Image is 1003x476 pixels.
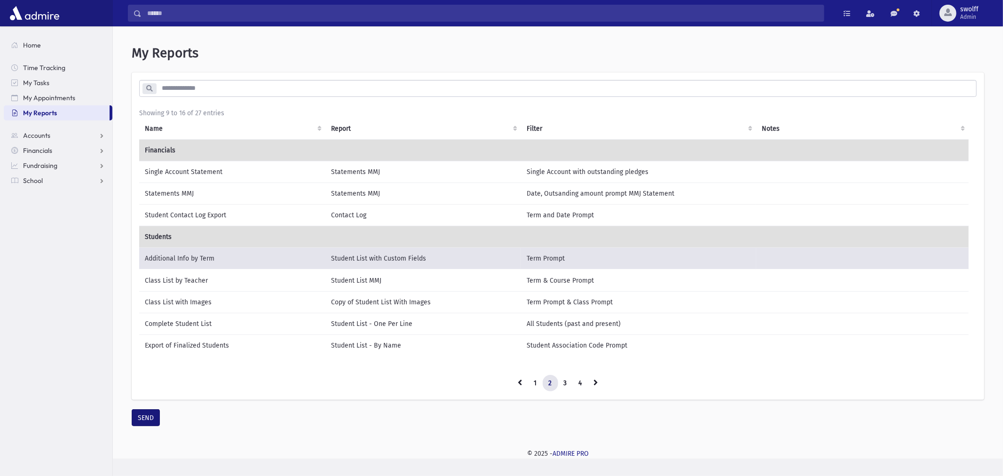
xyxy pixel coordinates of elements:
a: Fundraising [4,158,112,173]
a: School [4,173,112,188]
td: Copy of Student List With Images [325,291,521,313]
a: 2 [543,375,558,392]
div: © 2025 - [128,449,988,459]
span: Accounts [23,131,50,140]
a: Home [4,38,112,53]
td: Class List by Teacher [139,270,325,292]
img: AdmirePro [8,4,62,23]
a: Financials [4,143,112,158]
span: My Reports [132,45,198,61]
td: Statements MMJ [325,182,521,204]
a: Accounts [4,128,112,143]
span: Financials [23,146,52,155]
td: Term & Course Prompt [521,270,756,292]
button: SEND [132,409,160,426]
td: Students [139,226,969,247]
td: Student List - By Name [325,334,521,356]
td: Student List MMJ [325,270,521,292]
a: My Reports [4,105,110,120]
a: ADMIRE PRO [553,450,589,458]
td: Term and Date Prompt [521,204,756,226]
th: Filter : activate to sort column ascending [521,118,756,140]
td: Term Prompt & Class Prompt [521,291,756,313]
span: Home [23,41,41,49]
span: swolff [960,6,979,13]
a: My Tasks [4,75,112,90]
a: Time Tracking [4,60,112,75]
td: Single Account Statement [139,161,325,182]
a: 1 [528,375,543,392]
th: Name: activate to sort column ascending [139,118,325,140]
td: All Students (past and present) [521,313,756,334]
a: My Appointments [4,90,112,105]
td: Student Contact Log Export [139,204,325,226]
td: Additional Info by Term [139,247,325,270]
th: Notes : activate to sort column ascending [756,118,969,140]
td: Single Account with outstanding pledges [521,161,756,182]
td: Date, Outsanding amount prompt MMJ Statement [521,182,756,204]
span: My Appointments [23,94,75,102]
th: Report: activate to sort column ascending [325,118,521,140]
td: Class List with Images [139,291,325,313]
div: Showing 9 to 16 of 27 entries [139,108,977,118]
a: 3 [558,375,573,392]
span: Admin [960,13,979,21]
a: 4 [573,375,588,392]
td: Student Association Code Prompt [521,334,756,356]
td: Contact Log [325,204,521,226]
td: Complete Student List [139,313,325,334]
span: School [23,176,43,185]
td: Term Prompt [521,247,756,270]
td: Export of Finalized Students [139,334,325,356]
td: Student List with Custom Fields [325,247,521,270]
span: Time Tracking [23,63,65,72]
span: Fundraising [23,161,57,170]
td: Statements MMJ [325,161,521,182]
span: My Tasks [23,79,49,87]
td: Statements MMJ [139,182,325,204]
td: Student List - One Per Line [325,313,521,334]
span: My Reports [23,109,57,117]
td: Financials [139,139,969,161]
input: Search [142,5,824,22]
